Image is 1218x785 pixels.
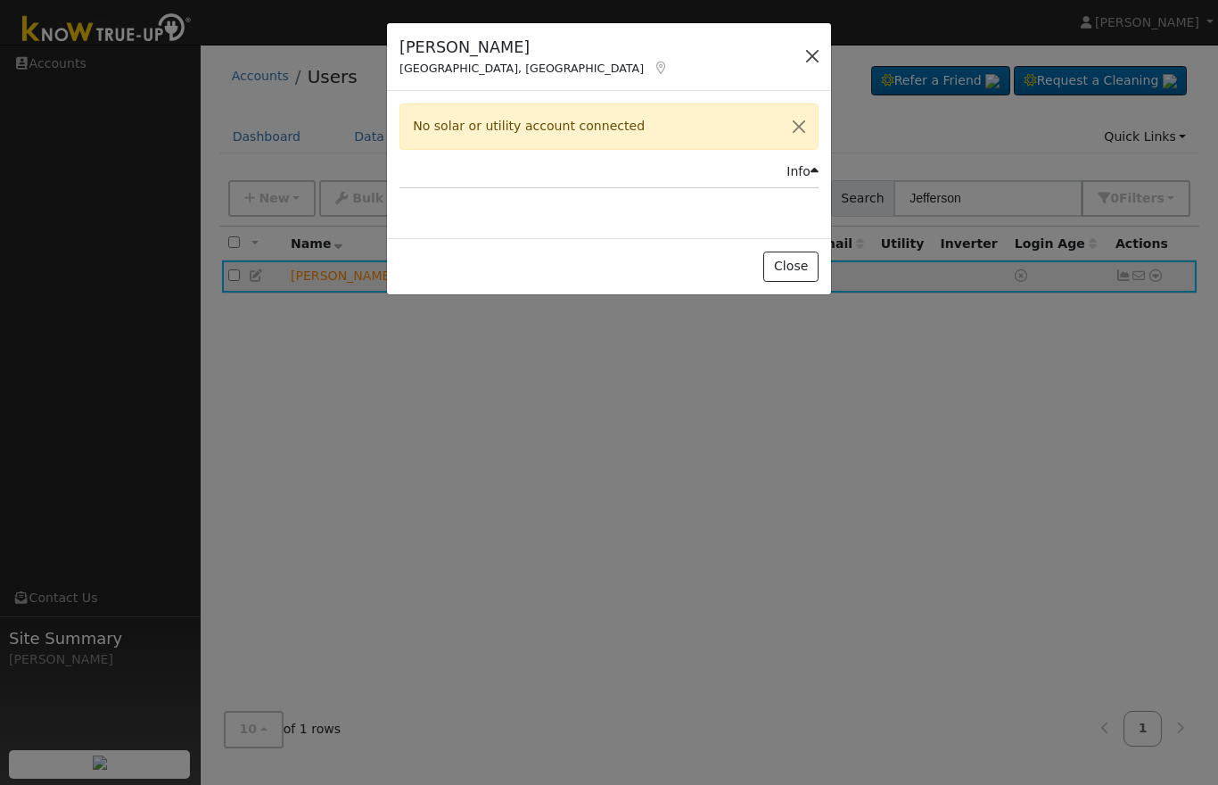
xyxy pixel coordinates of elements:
h5: [PERSON_NAME] [399,36,669,59]
div: No solar or utility account connected [399,103,819,149]
a: Map [653,61,669,75]
div: Info [786,162,819,181]
span: [GEOGRAPHIC_DATA], [GEOGRAPHIC_DATA] [399,62,644,75]
button: Close [763,252,818,282]
button: Close [780,104,818,148]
